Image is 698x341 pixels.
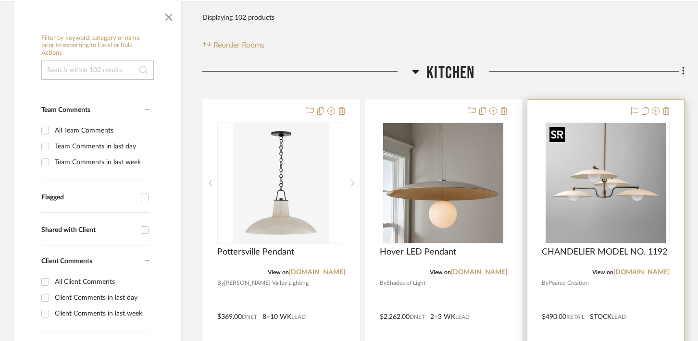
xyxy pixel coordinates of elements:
span: View on [268,269,289,275]
span: Team Comments [41,107,90,113]
span: Peared Creation [548,279,589,288]
span: Shades of Light [386,279,425,288]
span: By [217,279,224,288]
h6: Filter by keyword, category or name prior to exporting to Excel or Bulk Actions [41,35,154,57]
span: Hover LED Pendant [380,247,456,257]
button: Close [159,6,178,25]
span: By [380,279,386,288]
div: All Team Comments [55,123,147,138]
div: Team Comments in last week [55,155,147,170]
div: Flagged [41,194,136,202]
img: Hover LED Pendant [383,123,503,243]
span: [PERSON_NAME] Valley Lighting [224,279,309,288]
span: Client Comments [41,258,92,265]
span: By [542,279,548,288]
span: Kitchen [426,63,474,84]
img: Pottersville Pendant [233,123,329,243]
div: Displaying 102 products [202,8,274,27]
a: [DOMAIN_NAME] [613,269,670,276]
div: 0 [380,122,507,244]
span: CHANDELIER MODEL NO. 1192 [542,247,667,257]
div: Client Comments in last day [55,290,147,305]
span: Reorder Rooms [213,39,264,51]
div: Team Comments in last day [55,139,147,154]
div: Shared with Client [41,226,136,234]
input: Search within 102 results [41,61,154,80]
img: CHANDELIER MODEL NO. 1192 [546,123,666,243]
a: [DOMAIN_NAME] [289,269,345,276]
span: View on [430,269,451,275]
span: Pottersville Pendant [217,247,294,257]
button: Reorder Rooms [202,39,264,51]
div: 0 [542,122,669,244]
span: View on [592,269,613,275]
div: Client Comments in last week [55,306,147,321]
a: [DOMAIN_NAME] [451,269,507,276]
div: All Client Comments [55,274,147,290]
